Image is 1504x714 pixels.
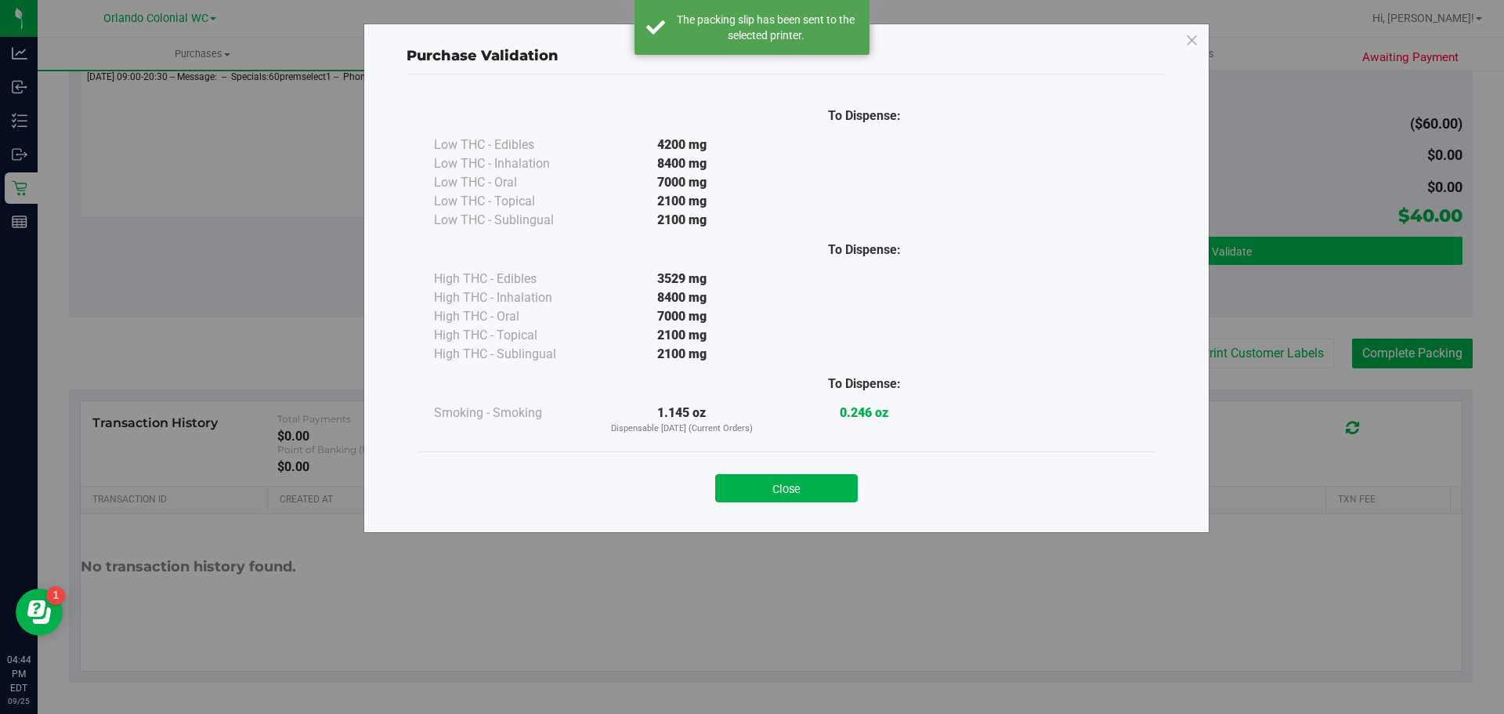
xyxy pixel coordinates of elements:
div: 2100 mg [591,211,773,230]
div: Low THC - Oral [434,173,591,192]
div: High THC - Oral [434,307,591,326]
iframe: Resource center [16,589,63,636]
iframe: Resource center unread badge [46,586,65,605]
div: High THC - Topical [434,326,591,345]
div: To Dispense: [773,107,956,125]
div: Low THC - Topical [434,192,591,211]
div: 2100 mg [591,192,773,211]
div: 8400 mg [591,288,773,307]
div: To Dispense: [773,241,956,259]
div: Low THC - Sublingual [434,211,591,230]
div: Smoking - Smoking [434,404,591,422]
span: Purchase Validation [407,47,559,64]
div: Low THC - Inhalation [434,154,591,173]
div: 8400 mg [591,154,773,173]
div: 4200 mg [591,136,773,154]
p: Dispensable [DATE] (Current Orders) [591,422,773,436]
div: 2100 mg [591,326,773,345]
div: 7000 mg [591,173,773,192]
div: Low THC - Edibles [434,136,591,154]
div: High THC - Sublingual [434,345,591,364]
div: High THC - Inhalation [434,288,591,307]
div: 3529 mg [591,270,773,288]
button: Close [715,474,858,502]
div: The packing slip has been sent to the selected printer. [674,12,858,43]
div: To Dispense: [773,375,956,393]
div: 2100 mg [591,345,773,364]
div: 1.145 oz [591,404,773,436]
div: High THC - Edibles [434,270,591,288]
strong: 0.246 oz [840,405,888,420]
div: 7000 mg [591,307,773,326]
